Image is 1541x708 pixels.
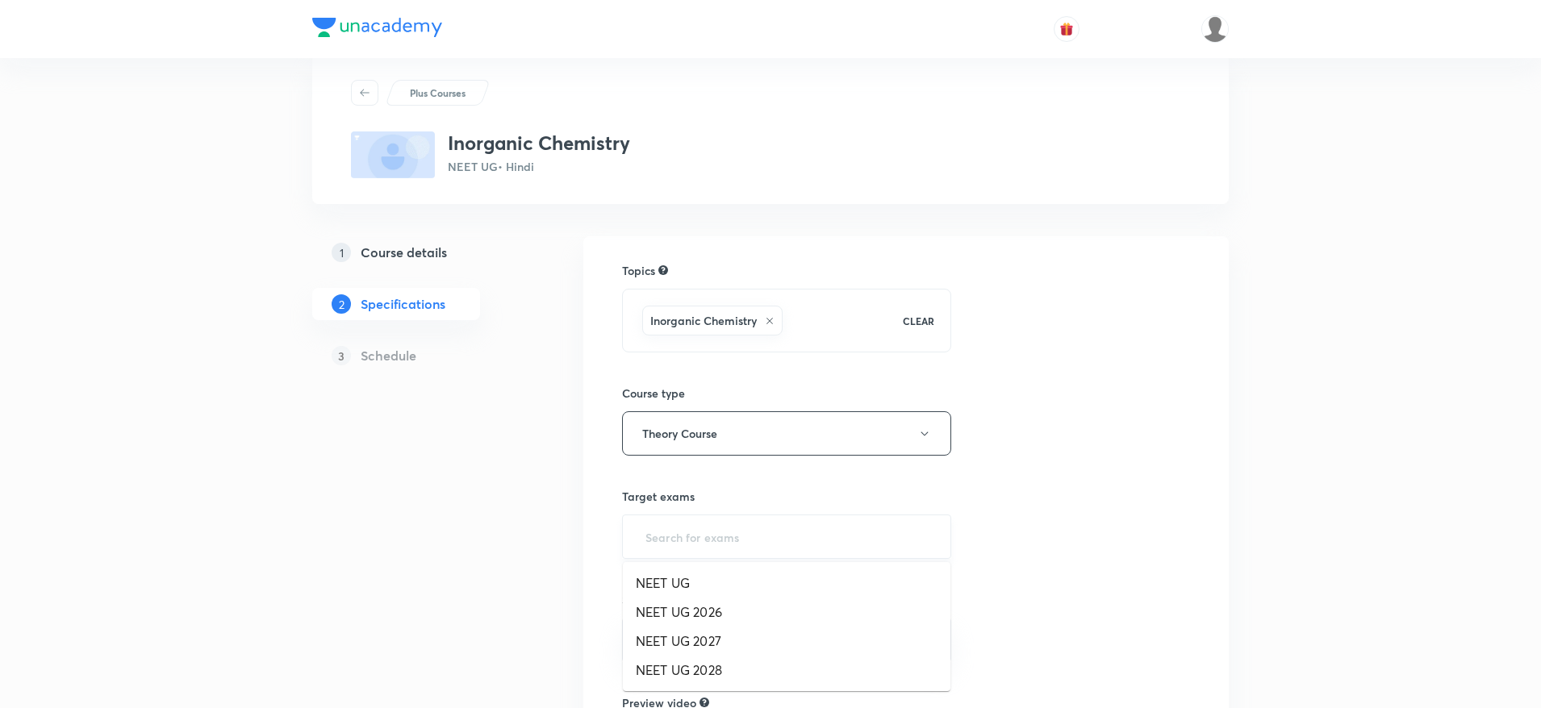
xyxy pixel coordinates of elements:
p: 3 [332,346,351,365]
p: NEET UG • Hindi [448,158,630,175]
button: avatar [1054,16,1080,42]
h5: Course details [361,243,447,262]
li: NEET UG [623,568,950,598]
img: Shahrukh Ansari [1201,15,1229,43]
h6: Target exams [622,488,951,505]
img: avatar [1059,22,1074,36]
h6: Topics [622,262,655,279]
li: NEET UG 2027 [623,627,950,656]
h6: Search for classes [622,591,951,608]
p: Plus Courses [410,85,466,100]
h3: Inorganic Chemistry [448,131,630,155]
p: 2 [332,294,351,314]
li: NEET UG 2026 [623,598,950,627]
p: CLEAR [903,314,934,328]
p: 1 [332,243,351,262]
button: Theory Course [622,411,951,456]
div: Search for topics [658,263,668,277]
img: Company Logo [312,18,442,37]
img: fallback-thumbnail.png [351,131,435,178]
h5: Schedule [361,346,416,365]
h6: Inorganic Chemistry [650,312,757,329]
button: Close [942,535,945,539]
h6: Course type [622,385,951,402]
h5: Specifications [361,294,445,314]
input: Search for exams [642,522,931,552]
a: Company Logo [312,18,442,41]
li: NEET UG 2028 [623,656,950,685]
a: 1Course details [312,236,532,269]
